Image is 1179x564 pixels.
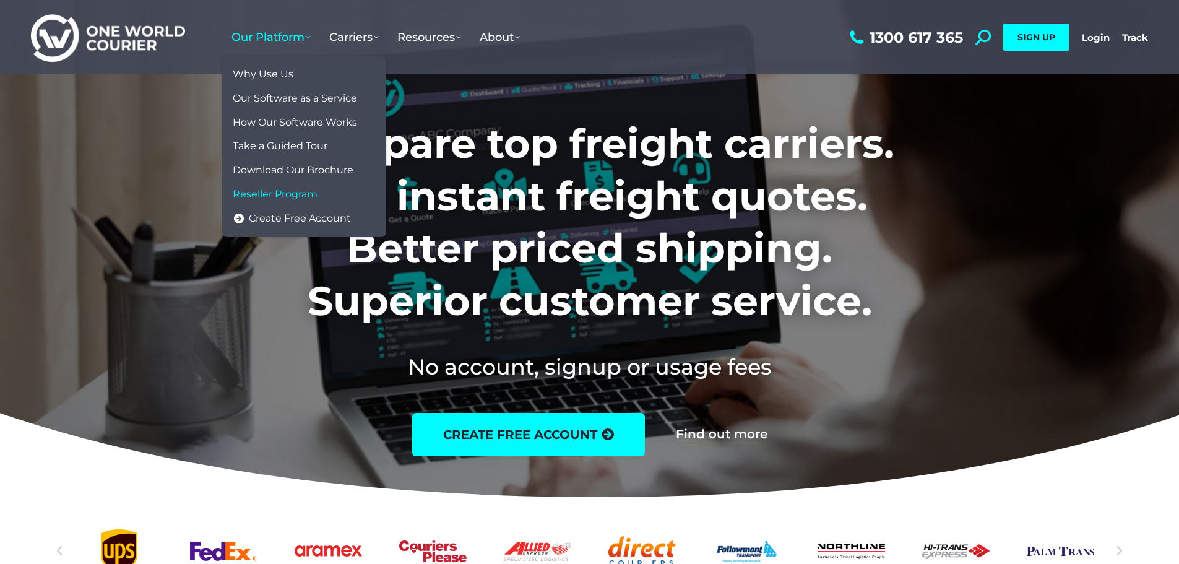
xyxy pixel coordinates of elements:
[676,428,767,441] a: Find out more
[222,18,320,56] a: Our Platform
[388,18,470,56] a: Resources
[228,134,380,158] a: Take a Guided Tour
[228,158,380,183] a: Download Our Brochure
[228,183,380,207] a: Reseller Program
[233,164,353,177] span: Download Our Brochure
[228,111,380,135] a: How Our Software Works
[233,140,327,153] span: Take a Guided Tour
[1017,32,1055,43] span: SIGN UP
[228,207,380,231] a: Create Free Account
[329,30,379,44] span: Carriers
[412,413,645,456] a: create free account
[233,116,357,129] span: How Our Software Works
[470,18,529,56] a: About
[1003,24,1069,51] a: SIGN UP
[249,212,351,225] span: Create Free Account
[233,92,357,105] span: Our Software as a Service
[847,30,963,45] a: 1300 617 365
[203,352,976,382] h2: No account, signup or usage fees
[233,188,317,201] span: Reseller Program
[203,118,976,327] h1: Compare top freight carriers. Get instant freight quotes. Better priced shipping. Superior custom...
[480,30,520,44] span: About
[228,63,380,87] a: Why Use Us
[31,12,185,63] img: One World Courier
[320,18,388,56] a: Carriers
[231,30,311,44] span: Our Platform
[1082,32,1110,43] a: Login
[397,30,461,44] span: Resources
[228,87,380,111] a: Our Software as a Service
[1122,32,1148,43] a: Track
[233,68,293,81] span: Why Use Us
